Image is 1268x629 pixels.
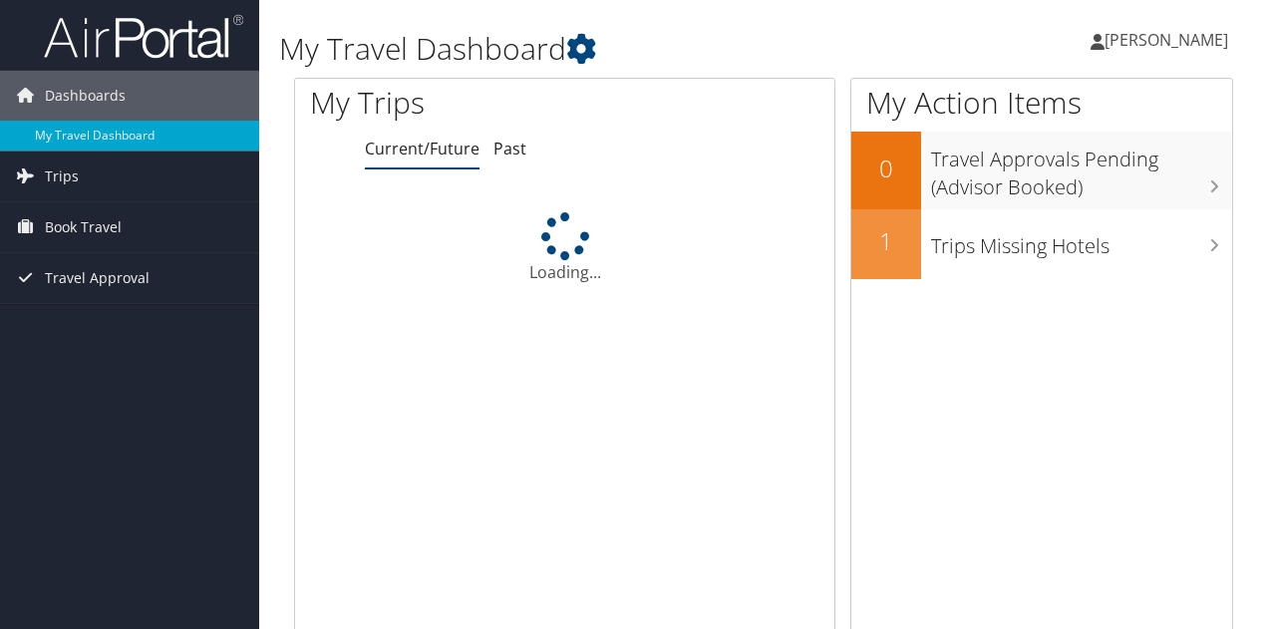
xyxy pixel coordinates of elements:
h2: 1 [851,224,921,258]
img: airportal-logo.png [44,13,243,60]
h2: 0 [851,152,921,185]
h3: Travel Approvals Pending (Advisor Booked) [931,136,1232,201]
a: Current/Future [365,138,479,159]
span: [PERSON_NAME] [1105,29,1228,51]
a: 0Travel Approvals Pending (Advisor Booked) [851,132,1232,208]
span: Trips [45,152,79,201]
a: [PERSON_NAME] [1091,10,1248,70]
span: Dashboards [45,71,126,121]
a: Past [493,138,526,159]
h1: My Action Items [851,82,1232,124]
h1: My Trips [310,82,595,124]
div: Loading... [295,212,834,284]
h3: Trips Missing Hotels [931,222,1232,260]
span: Book Travel [45,202,122,252]
h1: My Travel Dashboard [279,28,925,70]
span: Travel Approval [45,253,150,303]
a: 1Trips Missing Hotels [851,209,1232,279]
